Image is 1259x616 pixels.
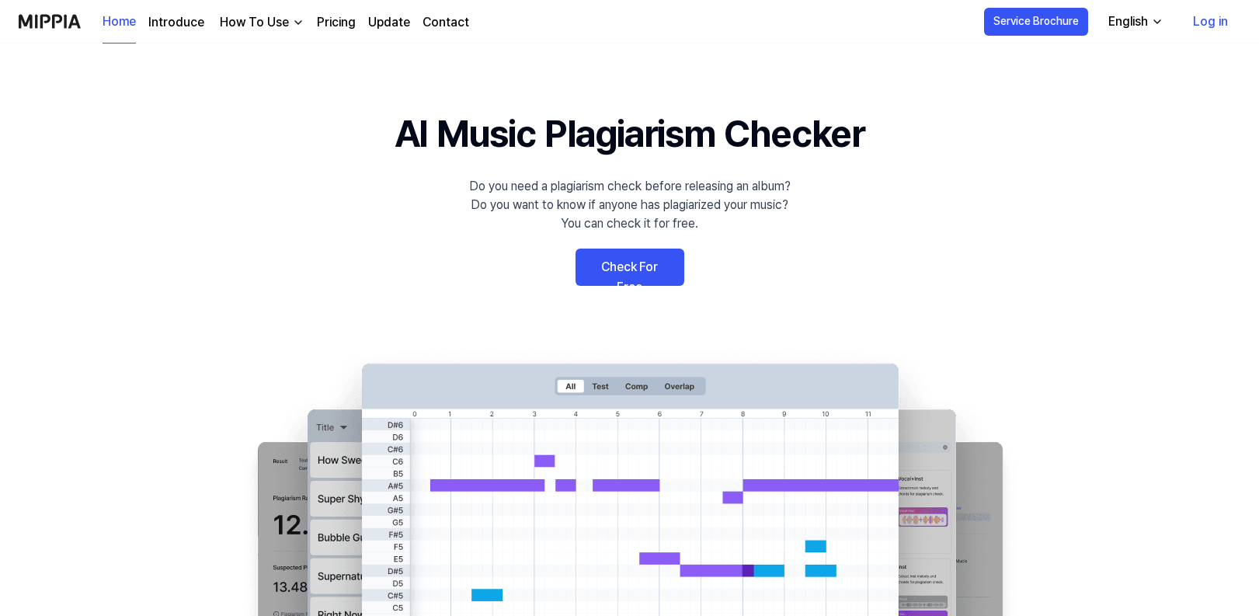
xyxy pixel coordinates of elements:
[1105,12,1151,31] div: English
[217,13,304,32] button: How To Use
[1096,6,1173,37] button: English
[984,8,1088,36] button: Service Brochure
[469,177,791,233] div: Do you need a plagiarism check before releasing an album? Do you want to know if anyone has plagi...
[395,106,864,162] h1: AI Music Plagiarism Checker
[368,13,410,32] a: Update
[576,249,684,286] a: Check For Free
[423,13,469,32] a: Contact
[217,13,292,32] div: How To Use
[292,16,304,29] img: down
[103,1,136,44] a: Home
[148,13,204,32] a: Introduce
[317,13,356,32] a: Pricing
